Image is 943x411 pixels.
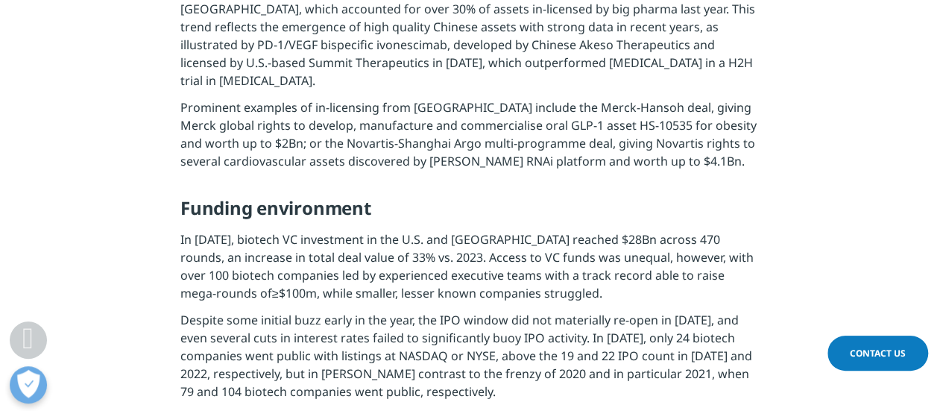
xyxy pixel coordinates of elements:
[10,366,47,404] button: Open Preferences
[827,336,928,371] a: Contact Us
[279,285,602,301] span: $100m, while smaller, lesser known companies struggled.
[850,347,906,360] span: Contact Us
[180,312,752,400] span: Despite some initial buzz early in the year, the IPO window did not materially re-open in [DATE],...
[180,231,754,301] span: In [DATE], biotech VC investment in the U.S. and [GEOGRAPHIC_DATA] reached $28Bn across 470 round...
[180,99,757,169] span: Prominent examples of in-licensing from [GEOGRAPHIC_DATA] include the Merck-Hansoh deal, giving M...
[180,195,370,220] span: Funding environment
[272,285,279,301] span: ≥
